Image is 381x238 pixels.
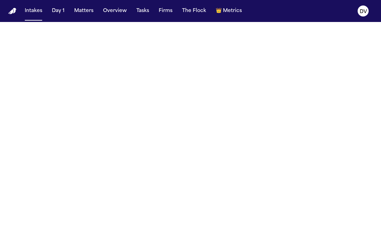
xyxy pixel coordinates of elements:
[100,5,130,17] button: Overview
[71,5,96,17] button: Matters
[213,5,245,17] button: crownMetrics
[8,8,16,14] a: Home
[134,5,152,17] button: Tasks
[8,8,16,14] img: Finch Logo
[179,5,209,17] button: The Flock
[156,5,175,17] button: Firms
[22,5,45,17] button: Intakes
[49,5,67,17] button: Day 1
